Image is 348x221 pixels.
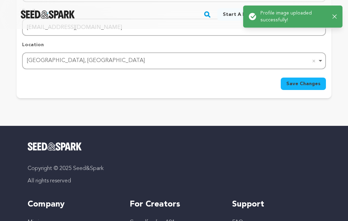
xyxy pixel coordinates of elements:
[22,41,326,48] p: Location
[286,80,320,87] span: Save Changes
[217,8,266,21] a: Start a project
[28,142,82,151] img: Seed&Spark Logo
[232,199,320,210] h5: Support
[310,58,317,64] button: Remove item: 'ChIJI333A75J04gRRMIZCCGVO9U'
[28,199,116,210] h5: Company
[21,10,75,19] a: Seed&Spark Homepage
[28,142,320,151] a: Seed&Spark Homepage
[28,164,320,173] p: Copyright © 2025 Seed&Spark
[260,10,327,23] p: Profile image uploaded successfully!
[130,199,218,210] h5: For Creators
[281,78,326,90] button: Save Changes
[21,10,75,19] img: Seed&Spark Logo Dark Mode
[28,177,320,185] p: All rights reserved
[27,56,317,66] div: [GEOGRAPHIC_DATA], [GEOGRAPHIC_DATA]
